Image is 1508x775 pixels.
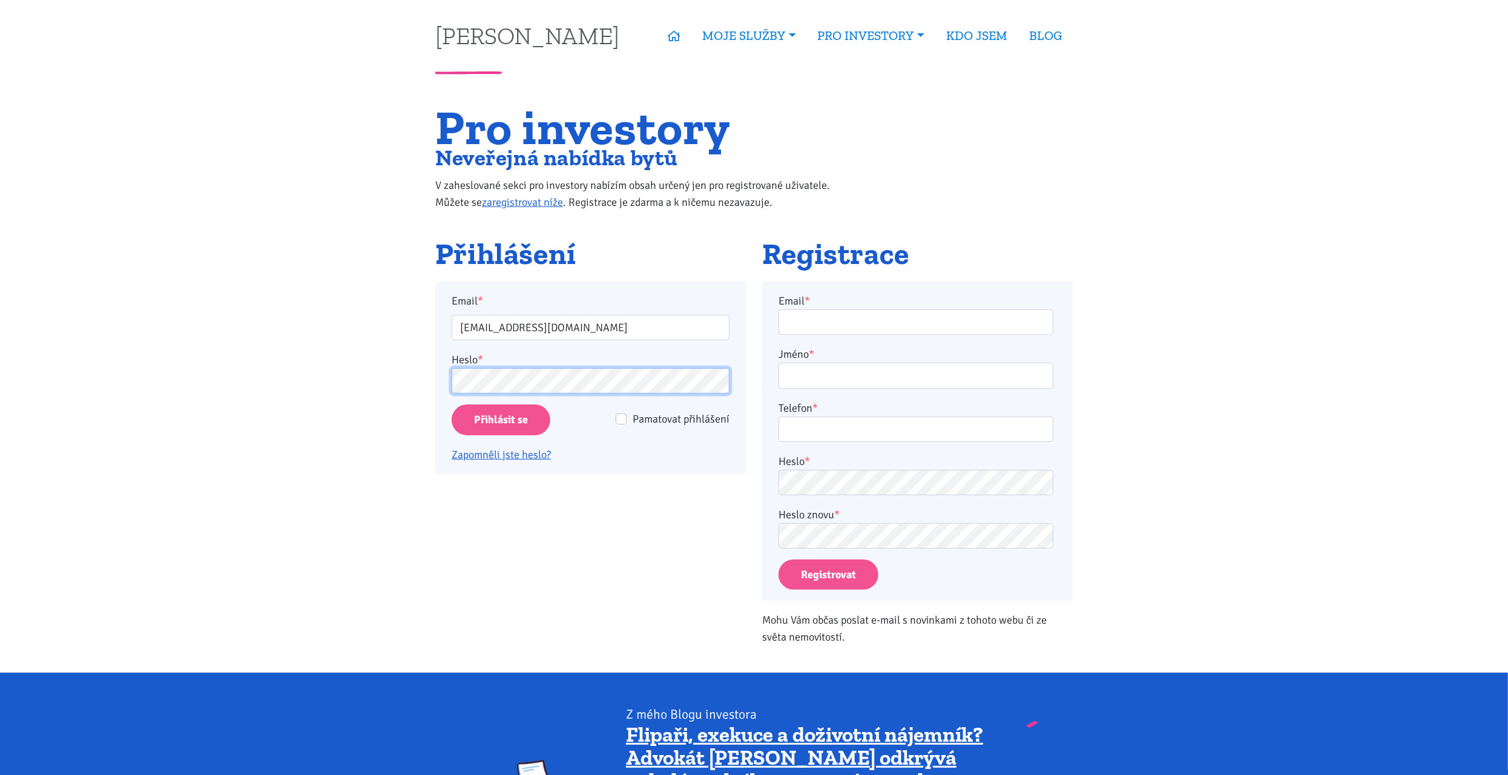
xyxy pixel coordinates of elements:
[1018,22,1073,50] a: BLOG
[435,148,855,168] h2: Neveřejná nabídka bytů
[435,177,855,211] p: V zaheslované sekci pro investory nabízím obsah určený jen pro registrované uživatele. Můžete se ...
[809,348,814,361] abbr: required
[812,401,818,415] abbr: required
[626,706,991,723] div: Z mého Blogu investora
[482,196,563,209] a: zaregistrovat níže
[834,508,840,521] abbr: required
[779,559,878,590] button: Registrovat
[633,412,729,426] span: Pamatovat přihlášení
[779,506,840,523] label: Heslo znovu
[779,292,810,309] label: Email
[779,400,818,417] label: Telefon
[452,448,551,461] a: Zapomněli jste heslo?
[691,22,806,50] a: MOJE SLUŽBY
[435,238,746,271] h2: Přihlášení
[435,107,855,148] h1: Pro investory
[807,22,935,50] a: PRO INVESTORY
[452,404,550,435] input: Přihlásit se
[762,612,1073,645] p: Mohu Vám občas poslat e-mail s novinkami z tohoto webu či ze světa nemovitostí.
[779,453,810,470] label: Heslo
[452,351,483,368] label: Heslo
[762,238,1073,271] h2: Registrace
[435,24,619,47] a: [PERSON_NAME]
[779,346,814,363] label: Jméno
[805,294,810,308] abbr: required
[444,292,738,309] label: Email
[935,22,1018,50] a: KDO JSEM
[805,455,810,468] abbr: required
